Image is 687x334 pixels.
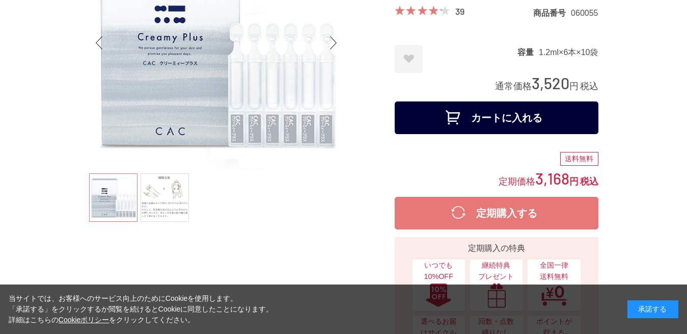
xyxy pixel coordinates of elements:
[395,45,423,73] a: お気に入りに登録する
[418,260,460,282] span: いつでも10%OFF
[483,282,510,308] img: 継続特典プレゼント
[455,6,464,17] a: 39
[475,260,517,282] span: 継続特典 プレゼント
[539,47,598,58] dd: 1.2ml×6本×10袋
[532,73,569,92] span: 3,520
[399,242,594,254] div: 定期購入の特典
[571,8,598,18] dd: 060055
[535,169,569,188] span: 3,168
[495,81,532,91] span: 通常価格
[9,293,273,325] div: 当サイトでは、お客様へのサービス向上のためにCookieを使用します。 「承諾する」をクリックするか閲覧を続けるとCookieに同意したことになります。 詳細はこちらの をクリックしてください。
[533,260,575,282] span: 全国一律 送料無料
[323,22,344,63] div: Next slide
[560,152,598,166] div: 送料無料
[533,8,571,18] dt: 商品番号
[569,81,579,91] span: 円
[517,47,539,58] dt: 容量
[499,175,535,187] span: 定期価格
[59,316,109,324] a: Cookieポリシー
[89,22,109,63] div: Previous slide
[627,300,678,318] div: 承諾する
[425,282,452,308] img: いつでも10%OFF
[541,282,567,308] img: 全国一律送料無料
[569,176,579,187] span: 円
[580,81,598,91] span: 税込
[395,101,598,134] button: カートに入れる
[580,176,598,187] span: 税込
[395,197,598,229] button: 定期購入する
